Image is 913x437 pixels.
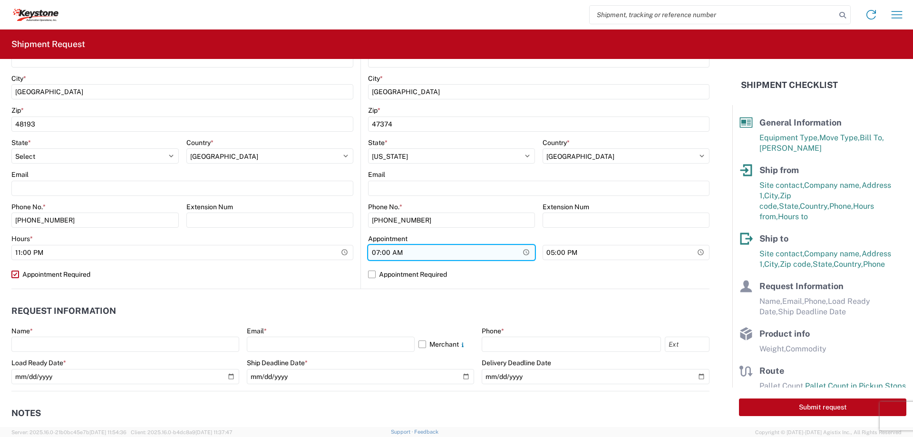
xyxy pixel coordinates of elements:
label: Ship Deadline Date [247,359,308,367]
span: Product info [759,329,810,339]
span: Name, [759,297,782,306]
label: Appointment Required [11,267,353,282]
span: City, [764,191,780,200]
span: Move Type, [819,133,860,142]
span: Email, [782,297,804,306]
label: State [368,138,388,147]
span: Phone, [829,202,853,211]
span: Route [759,366,784,376]
label: Email [368,170,385,179]
span: Copyright © [DATE]-[DATE] Agistix Inc., All Rights Reserved [755,428,902,437]
span: Site contact, [759,181,804,190]
h2: Request Information [11,306,116,316]
label: Delivery Deadline Date [482,359,551,367]
span: Site contact, [759,249,804,258]
span: Country, [800,202,829,211]
label: State [11,138,31,147]
label: City [368,74,383,83]
label: Phone No. [11,203,46,211]
span: Phone, [804,297,828,306]
label: Extension Num [543,203,589,211]
span: City, [764,260,780,269]
label: Merchant [418,337,475,352]
label: Phone [482,327,504,335]
span: Hours to [778,212,808,221]
span: Pallet Count, [759,381,805,390]
label: Appointment Required [368,267,709,282]
button: Submit request [739,398,906,416]
span: Ship to [759,233,788,243]
span: [PERSON_NAME] [759,144,822,153]
span: Equipment Type, [759,133,819,142]
span: State, [813,260,834,269]
span: Country, [834,260,863,269]
span: Ship Deadline Date [778,307,846,316]
span: State, [779,202,800,211]
input: Shipment, tracking or reference number [590,6,836,24]
h2: Notes [11,408,41,418]
label: Extension Num [186,203,233,211]
label: Hours [11,234,33,243]
span: Bill To, [860,133,884,142]
span: Ship from [759,165,799,175]
span: General Information [759,117,842,127]
span: Zip code, [780,260,813,269]
span: [DATE] 11:54:36 [89,429,126,435]
span: [DATE] 11:37:47 [195,429,233,435]
h2: Shipment Request [11,39,85,50]
label: Zip [11,106,24,115]
span: Company name, [804,181,862,190]
span: Company name, [804,249,862,258]
label: Name [11,327,33,335]
a: Support [391,429,415,435]
h2: Shipment Checklist [741,79,838,91]
span: Commodity [786,344,826,353]
label: Appointment [368,234,408,243]
input: Ext [665,337,709,352]
label: Zip [368,106,380,115]
label: Load Ready Date [11,359,66,367]
span: Client: 2025.16.0-b4dc8a9 [131,429,233,435]
a: Feedback [414,429,438,435]
span: Pallet Count in Pickup Stops equals Pallet Count in delivery stops [759,381,906,401]
label: Country [186,138,214,147]
label: Country [543,138,570,147]
label: Email [11,170,29,179]
span: Weight, [759,344,786,353]
span: Request Information [759,281,844,291]
span: Phone [863,260,885,269]
label: City [11,74,26,83]
label: Phone No. [368,203,402,211]
label: Email [247,327,267,335]
span: Server: 2025.16.0-21b0bc45e7b [11,429,126,435]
